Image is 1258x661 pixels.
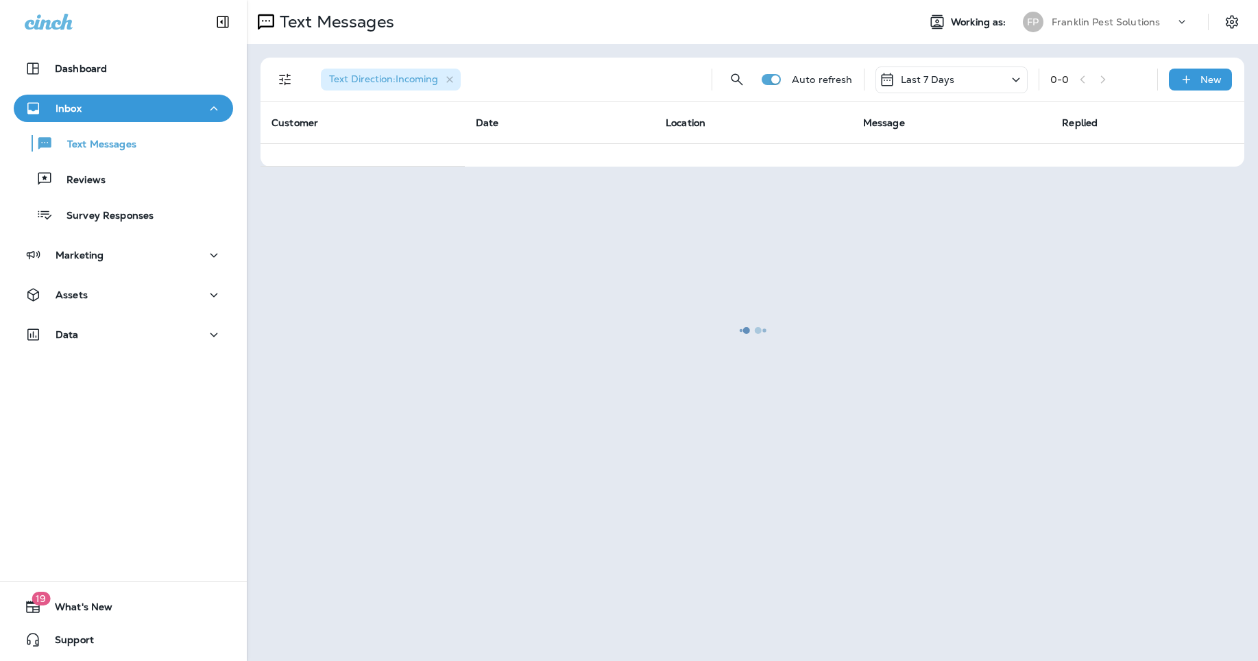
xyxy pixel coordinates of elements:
[53,210,154,223] p: Survey Responses
[14,129,233,158] button: Text Messages
[56,250,104,261] p: Marketing
[53,139,136,152] p: Text Messages
[56,103,82,114] p: Inbox
[14,95,233,122] button: Inbox
[41,634,94,651] span: Support
[56,289,88,300] p: Assets
[32,592,50,605] span: 19
[14,165,233,193] button: Reviews
[1200,74,1222,85] p: New
[14,55,233,82] button: Dashboard
[14,593,233,621] button: 19What's New
[56,329,79,340] p: Data
[14,200,233,229] button: Survey Responses
[14,626,233,653] button: Support
[14,321,233,348] button: Data
[53,174,106,187] p: Reviews
[14,281,233,309] button: Assets
[55,63,107,74] p: Dashboard
[41,601,112,618] span: What's New
[204,8,242,36] button: Collapse Sidebar
[14,241,233,269] button: Marketing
